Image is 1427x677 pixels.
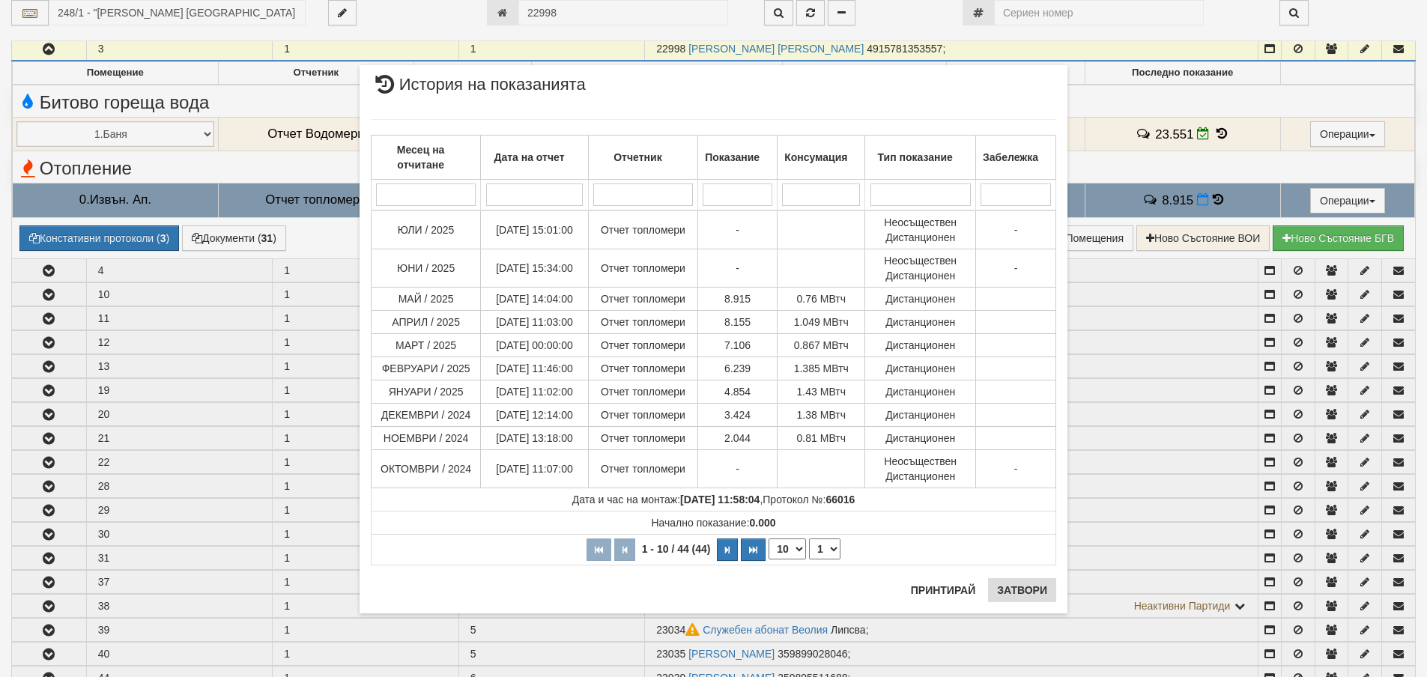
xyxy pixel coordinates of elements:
b: Отчетник [613,151,661,163]
span: - [1014,262,1018,274]
strong: 66016 [825,494,855,506]
td: [DATE] 15:01:00 [481,210,589,249]
span: Дата и час на монтаж: [572,494,760,506]
td: Отчет топломери [588,426,697,449]
td: Дистанционен [865,403,976,426]
td: Дистанционен [865,333,976,356]
th: Месец на отчитане: No sort applied, activate to apply an ascending sort [372,135,481,179]
td: [DATE] 15:34:00 [481,249,589,287]
td: АПРИЛ / 2025 [372,310,481,333]
td: [DATE] 11:46:00 [481,356,589,380]
td: Дистанционен [865,380,976,403]
td: Неосъществен Дистанционен [865,210,976,249]
span: - [736,224,739,236]
span: - [1014,224,1018,236]
td: Дистанционен [865,426,976,449]
td: Отчет топломери [588,380,697,403]
select: Брой редове на страница [769,538,806,559]
td: Неосъществен Дистанционен [865,449,976,488]
button: Последна страница [741,538,766,561]
select: Страница номер [809,538,840,559]
td: Отчет топломери [588,249,697,287]
span: 0.76 МВтч [797,293,846,305]
td: Дистанционен [865,356,976,380]
span: 3.424 [724,409,751,421]
span: История на показанията [371,76,586,104]
td: , [372,488,1056,511]
span: Начално показание: [651,517,775,529]
td: Отчет топломери [588,356,697,380]
span: 6.239 [724,362,751,374]
span: 1.43 МВтч [797,386,846,398]
span: 8.155 [724,316,751,328]
b: Показание [705,151,760,163]
th: Забележка: No sort applied, activate to apply an ascending sort [975,135,1055,179]
td: [DATE] 13:18:00 [481,426,589,449]
td: Отчет топломери [588,403,697,426]
span: - [1014,463,1018,475]
th: Тип показание: No sort applied, activate to apply an ascending sort [865,135,976,179]
td: ЮЛИ / 2025 [372,210,481,249]
td: МАРТ / 2025 [372,333,481,356]
td: [DATE] 11:07:00 [481,449,589,488]
span: 1 - 10 / 44 (44) [638,543,715,555]
td: ОКТОМВРИ / 2024 [372,449,481,488]
span: 7.106 [724,339,751,351]
span: Протокол №: [763,494,855,506]
td: Отчет топломери [588,210,697,249]
span: 1.38 МВтч [797,409,846,421]
strong: 0.000 [750,517,776,529]
td: Дистанционен [865,287,976,310]
span: 4.854 [724,386,751,398]
button: Принтирай [902,578,984,602]
td: [DATE] 11:02:00 [481,380,589,403]
th: Консумация: No sort applied, activate to apply an ascending sort [778,135,865,179]
td: ДЕКЕМВРИ / 2024 [372,403,481,426]
td: Неосъществен Дистанционен [865,249,976,287]
td: Отчет топломери [588,333,697,356]
td: НОЕМВРИ / 2024 [372,426,481,449]
button: Следваща страница [717,538,738,561]
span: 8.915 [724,293,751,305]
td: МАЙ / 2025 [372,287,481,310]
span: 1.385 МВтч [794,362,849,374]
td: [DATE] 11:03:00 [481,310,589,333]
button: Предишна страница [614,538,635,561]
span: 2.044 [724,432,751,444]
span: 0.867 МВтч [794,339,849,351]
td: ЯНУАРИ / 2025 [372,380,481,403]
b: Дата на отчет [494,151,564,163]
th: Дата на отчет: No sort applied, activate to apply an ascending sort [481,135,589,179]
td: Отчет топломери [588,310,697,333]
td: [DATE] 12:14:00 [481,403,589,426]
td: [DATE] 00:00:00 [481,333,589,356]
span: 1.049 МВтч [794,316,849,328]
button: Затвори [988,578,1056,602]
td: ФЕВРУАРИ / 2025 [372,356,481,380]
th: Отчетник: No sort applied, activate to apply an ascending sort [588,135,697,179]
button: Първа страница [587,538,611,561]
b: Месец на отчитане [397,144,445,171]
th: Показание: No sort applied, activate to apply an ascending sort [698,135,778,179]
td: ЮНИ / 2025 [372,249,481,287]
td: Отчет топломери [588,287,697,310]
b: Консумация [784,151,847,163]
b: Забележка [983,151,1038,163]
td: Дистанционен [865,310,976,333]
td: Отчет топломери [588,449,697,488]
span: - [736,262,739,274]
strong: [DATE] 11:58:04 [680,494,760,506]
span: - [736,463,739,475]
td: [DATE] 14:04:00 [481,287,589,310]
span: 0.81 МВтч [797,432,846,444]
b: Тип показание [878,151,953,163]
